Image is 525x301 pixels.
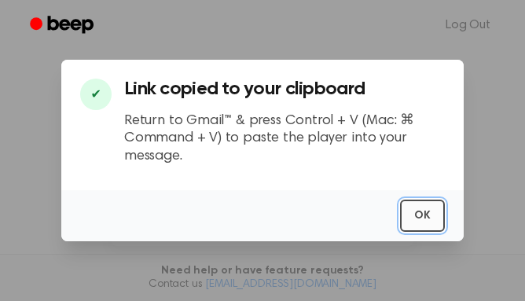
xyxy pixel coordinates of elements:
button: OK [400,200,445,232]
p: Return to Gmail™ & press Control + V (Mac: ⌘ Command + V) to paste the player into your message. [124,112,445,166]
h3: Link copied to your clipboard [124,79,445,100]
div: ✔ [80,79,112,110]
a: Log Out [430,6,506,44]
a: Beep [19,10,108,41]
